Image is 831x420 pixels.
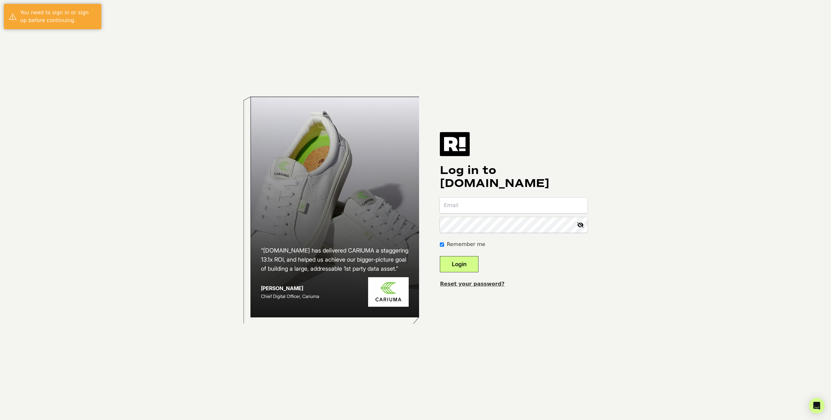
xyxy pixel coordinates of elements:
label: Remember me [447,241,485,248]
input: Email [440,198,588,213]
h1: Log in to [DOMAIN_NAME] [440,164,588,190]
div: Open Intercom Messenger [809,398,825,414]
span: Chief Digital Officer, Cariuma [261,293,319,299]
h2: “[DOMAIN_NAME] has delivered CARIUMA a staggering 13.1x ROI, and helped us achieve our bigger-pic... [261,246,409,273]
a: Reset your password? [440,281,504,287]
img: Retention.com [440,132,470,156]
button: Login [440,256,478,272]
div: You need to sign in or sign up before continuing. [20,9,96,24]
img: Cariuma [368,277,409,307]
strong: [PERSON_NAME] [261,285,303,291]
